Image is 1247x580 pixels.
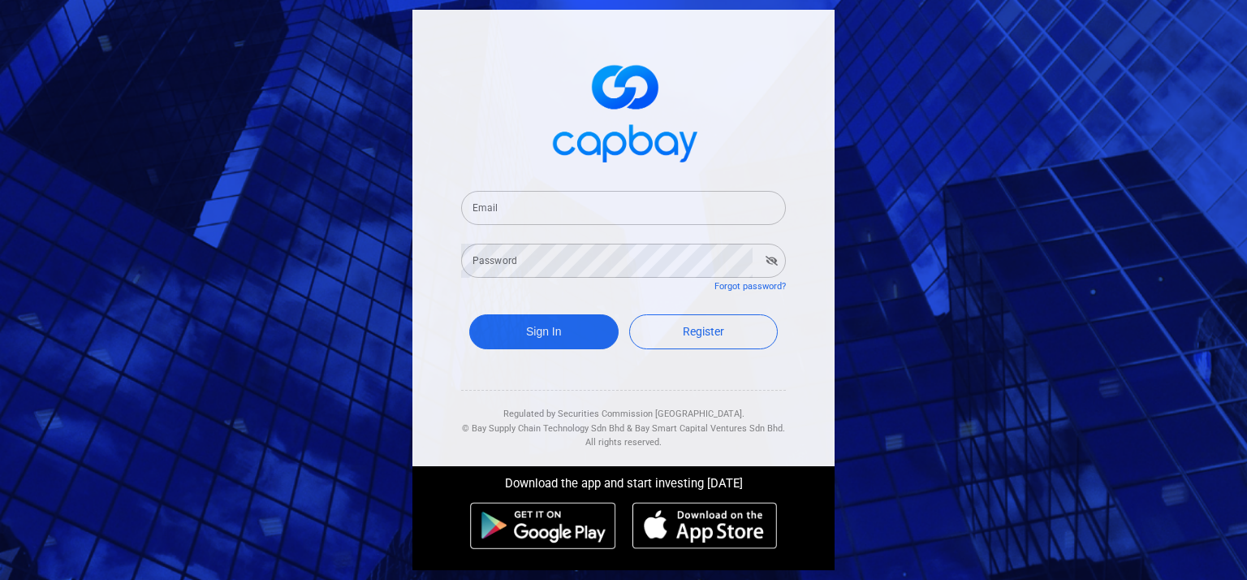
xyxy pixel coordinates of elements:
span: © Bay Supply Chain Technology Sdn Bhd [462,423,624,434]
span: Bay Smart Capital Ventures Sdn Bhd. [635,423,785,434]
img: logo [542,50,705,171]
img: android [470,502,616,549]
div: Regulated by Securities Commission [GEOGRAPHIC_DATA]. & All rights reserved. [461,391,786,450]
div: Download the app and start investing [DATE] [400,466,847,494]
span: Register [683,325,724,338]
button: Sign In [469,314,619,349]
a: Register [629,314,779,349]
img: ios [632,502,777,549]
a: Forgot password? [714,281,786,292]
